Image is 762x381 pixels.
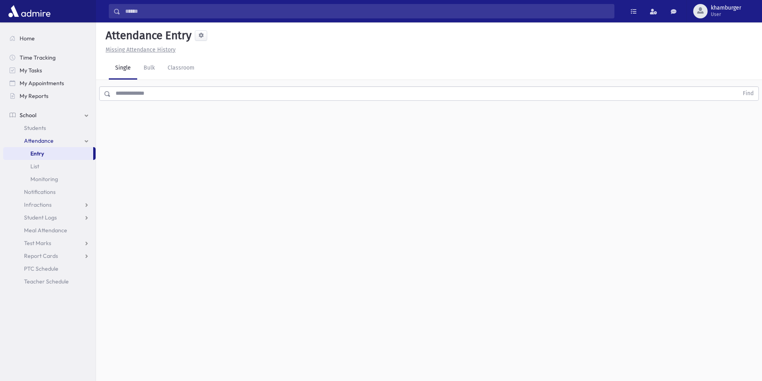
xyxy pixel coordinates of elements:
span: Test Marks [24,239,51,247]
a: Monitoring [3,173,96,186]
span: Infractions [24,201,52,208]
a: Missing Attendance History [102,46,176,53]
span: List [30,163,39,170]
input: Search [120,4,614,18]
span: My Appointments [20,80,64,87]
span: My Reports [20,92,48,100]
a: Infractions [3,198,96,211]
a: Classroom [161,57,201,80]
a: My Appointments [3,77,96,90]
a: Teacher Schedule [3,275,96,288]
a: My Reports [3,90,96,102]
span: Time Tracking [20,54,56,61]
img: AdmirePro [6,3,52,19]
a: Notifications [3,186,96,198]
span: School [20,112,36,119]
a: My Tasks [3,64,96,77]
span: My Tasks [20,67,42,74]
a: Meal Attendance [3,224,96,237]
span: Report Cards [24,252,58,259]
a: List [3,160,96,173]
a: Bulk [137,57,161,80]
span: khamburger [711,5,741,11]
span: Teacher Schedule [24,278,69,285]
a: School [3,109,96,122]
a: Single [109,57,137,80]
button: Find [738,87,758,100]
a: Time Tracking [3,51,96,64]
span: Monitoring [30,176,58,183]
a: Attendance [3,134,96,147]
span: Attendance [24,137,54,144]
a: Home [3,32,96,45]
span: Meal Attendance [24,227,67,234]
u: Missing Attendance History [106,46,176,53]
a: Report Cards [3,249,96,262]
span: Notifications [24,188,56,195]
span: Students [24,124,46,132]
span: PTC Schedule [24,265,58,272]
a: Test Marks [3,237,96,249]
a: Entry [3,147,93,160]
h5: Attendance Entry [102,29,192,42]
span: Student Logs [24,214,57,221]
span: User [711,11,741,18]
a: Student Logs [3,211,96,224]
a: Students [3,122,96,134]
a: PTC Schedule [3,262,96,275]
span: Entry [30,150,44,157]
span: Home [20,35,35,42]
